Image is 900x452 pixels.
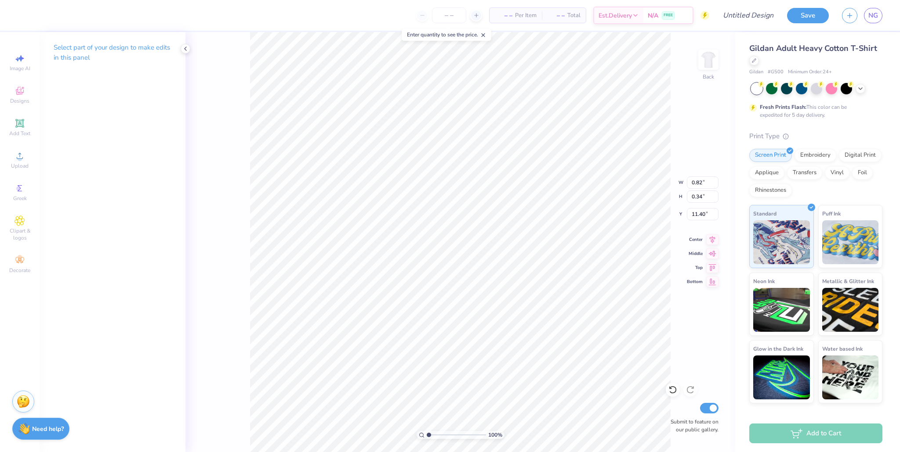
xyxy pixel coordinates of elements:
[749,149,792,162] div: Screen Print
[753,220,810,264] img: Standard
[9,267,30,274] span: Decorate
[868,11,878,21] span: NG
[10,97,29,104] span: Designs
[515,11,537,20] span: Per Item
[852,166,873,179] div: Foil
[822,209,841,218] span: Puff Ink
[749,131,882,141] div: Print Type
[700,51,717,68] img: Back
[703,73,714,81] div: Back
[787,8,829,23] button: Save
[687,279,703,285] span: Bottom
[687,251,703,257] span: Middle
[822,276,874,286] span: Metallic & Glitter Ink
[839,149,882,162] div: Digital Print
[760,103,868,119] div: This color can be expedited for 5 day delivery.
[488,431,502,439] span: 100 %
[599,11,632,20] span: Est. Delivery
[760,104,806,111] strong: Fresh Prints Flash:
[822,288,879,332] img: Metallic & Glitter Ink
[432,7,466,23] input: – –
[402,29,491,41] div: Enter quantity to see the price.
[787,166,822,179] div: Transfers
[495,11,512,20] span: – –
[687,265,703,271] span: Top
[547,11,565,20] span: – –
[822,355,879,399] img: Water based Ink
[825,166,849,179] div: Vinyl
[13,195,27,202] span: Greek
[687,237,703,243] span: Center
[567,11,581,20] span: Total
[648,11,658,20] span: N/A
[666,418,719,434] label: Submit to feature on our public gallery.
[716,7,780,24] input: Untitled Design
[753,355,810,399] img: Glow in the Dark Ink
[54,43,171,63] p: Select part of your design to make edits in this panel
[795,149,836,162] div: Embroidery
[749,43,877,54] span: Gildan Adult Heavy Cotton T-Shirt
[4,227,35,241] span: Clipart & logos
[749,166,784,179] div: Applique
[788,68,832,76] span: Minimum Order: 24 +
[664,12,673,18] span: FREE
[9,130,30,137] span: Add Text
[753,276,775,286] span: Neon Ink
[822,220,879,264] img: Puff Ink
[749,184,792,197] div: Rhinestones
[822,344,863,353] span: Water based Ink
[32,425,64,433] strong: Need help?
[864,8,882,23] a: NG
[753,288,810,332] img: Neon Ink
[749,68,763,76] span: Gildan
[768,68,784,76] span: # G500
[11,162,29,169] span: Upload
[753,209,777,218] span: Standard
[753,344,803,353] span: Glow in the Dark Ink
[10,65,30,72] span: Image AI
